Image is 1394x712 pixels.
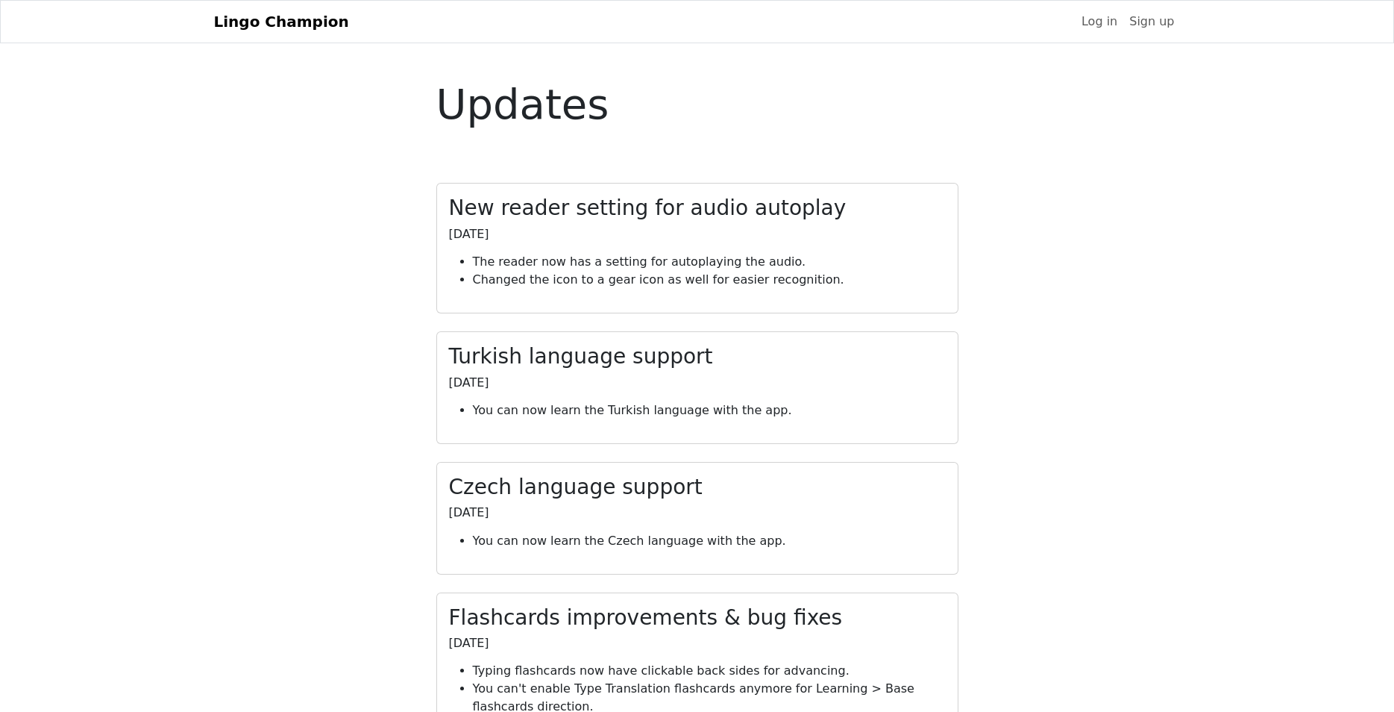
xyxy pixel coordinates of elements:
a: Log in [1076,7,1123,37]
li: The reader now has a setting for autoplaying the audio. [473,253,946,271]
h6: [DATE] [449,375,713,390]
h6: [DATE] [449,505,703,519]
h3: Turkish language support [449,344,713,369]
h3: Flashcards improvements & bug fixes [449,605,843,631]
a: Sign up [1123,7,1180,37]
h6: [DATE] [449,636,843,650]
li: You can now learn the Czech language with the app. [473,532,946,550]
h1: Updates [436,79,958,129]
li: You can now learn the Turkish language with the app. [473,402,946,419]
a: Lingo Champion [214,7,349,37]
h6: [DATE] [449,227,847,241]
h3: New reader setting for audio autoplay [449,196,847,221]
li: Changed the icon to a gear icon as well for easier recognition. [473,271,946,289]
li: Typing flashcards now have clickable back sides for advancing. [473,662,946,680]
h3: Czech language support [449,475,703,500]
